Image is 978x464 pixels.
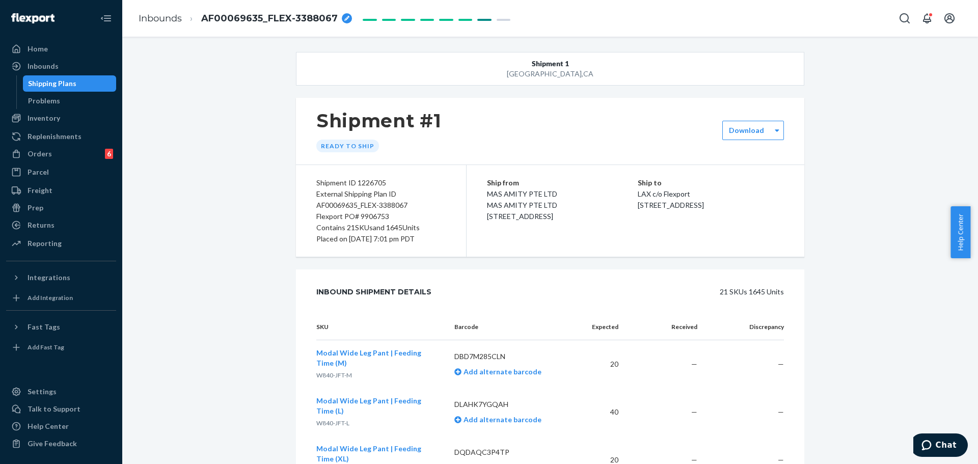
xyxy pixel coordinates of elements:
[6,41,116,57] a: Home
[913,433,968,459] iframe: Opens a widget where you can chat to one of our agents
[6,384,116,400] a: Settings
[28,167,49,177] div: Parcel
[729,125,764,135] label: Download
[691,360,697,368] span: —
[6,110,116,126] a: Inventory
[28,185,52,196] div: Freight
[130,4,360,34] ol: breadcrumbs
[638,201,704,209] span: [STREET_ADDRESS]
[316,177,446,188] div: Shipment ID 1226705
[28,131,81,142] div: Replenishments
[627,314,705,340] th: Received
[28,439,77,449] div: Give Feedback
[638,188,784,200] p: LAX c/o Flexport
[6,164,116,180] a: Parcel
[28,421,69,431] div: Help Center
[316,396,421,415] span: Modal Wide Leg Pant | Feeding Time (L)
[778,407,784,416] span: —
[461,415,541,424] span: Add alternate barcode
[454,447,568,457] p: DQDAQC3P4TP
[23,93,117,109] a: Problems
[316,444,438,464] button: Modal Wide Leg Pant | Feeding Time (XL)
[28,149,52,159] div: Orders
[691,455,697,464] span: —
[6,182,116,199] a: Freight
[96,8,116,29] button: Close Navigation
[28,238,62,249] div: Reporting
[316,110,442,131] h1: Shipment #1
[6,146,116,162] a: Orders6
[347,69,753,79] div: [GEOGRAPHIC_DATA] , CA
[461,367,541,376] span: Add alternate barcode
[454,399,568,410] p: DLAHK7YGQAH
[139,13,182,24] a: Inbounds
[6,290,116,306] a: Add Integration
[11,13,55,23] img: Flexport logo
[939,8,960,29] button: Open account menu
[316,222,446,233] div: Contains 21 SKUs and 1645 Units
[894,8,915,29] button: Open Search Box
[28,404,80,414] div: Talk to Support
[28,113,60,123] div: Inventory
[316,396,438,416] button: Modal Wide Leg Pant | Feeding Time (L)
[691,407,697,416] span: —
[316,211,446,222] div: Flexport PO# 9906753
[454,367,541,376] a: Add alternate barcode
[576,340,627,389] td: 20
[705,314,784,340] th: Discrepancy
[6,269,116,286] button: Integrations
[28,387,57,397] div: Settings
[454,351,568,362] p: DBD7M285CLN
[316,348,438,368] button: Modal Wide Leg Pant | Feeding Time (M)
[778,455,784,464] span: —
[28,96,60,106] div: Problems
[576,314,627,340] th: Expected
[446,314,576,340] th: Barcode
[6,58,116,74] a: Inbounds
[316,444,421,463] span: Modal Wide Leg Pant | Feeding Time (XL)
[638,177,784,188] p: Ship to
[201,12,338,25] span: AF00069635_FLEX-3388067
[6,217,116,233] a: Returns
[105,149,113,159] div: 6
[454,282,784,302] div: 21 SKUs 1645 Units
[316,314,446,340] th: SKU
[316,282,431,302] div: Inbound Shipment Details
[23,75,117,92] a: Shipping Plans
[316,188,446,211] div: External Shipping Plan ID AF00069635_FLEX-3388067
[28,293,73,302] div: Add Integration
[296,52,804,86] button: Shipment 1[GEOGRAPHIC_DATA],CA
[6,128,116,145] a: Replenishments
[6,235,116,252] a: Reporting
[316,371,352,379] span: W840-JFT-M
[6,418,116,434] a: Help Center
[6,401,116,417] button: Talk to Support
[28,61,59,71] div: Inbounds
[454,415,541,424] a: Add alternate barcode
[950,206,970,258] button: Help Center
[28,272,70,283] div: Integrations
[6,435,116,452] button: Give Feedback
[28,343,64,351] div: Add Fast Tag
[28,322,60,332] div: Fast Tags
[316,233,446,244] div: Placed on [DATE] 7:01 pm PDT
[6,339,116,356] a: Add Fast Tag
[28,78,76,89] div: Shipping Plans
[28,220,55,230] div: Returns
[28,203,43,213] div: Prep
[6,200,116,216] a: Prep
[28,44,48,54] div: Home
[316,140,379,152] div: Ready to ship
[316,348,421,367] span: Modal Wide Leg Pant | Feeding Time (M)
[487,177,638,188] p: Ship from
[532,59,569,69] span: Shipment 1
[316,419,349,427] span: W840-JFT-L
[6,319,116,335] button: Fast Tags
[576,388,627,436] td: 40
[917,8,937,29] button: Open notifications
[778,360,784,368] span: —
[487,189,557,221] span: MAS AMITY PTE LTD MAS AMITY PTE LTD [STREET_ADDRESS]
